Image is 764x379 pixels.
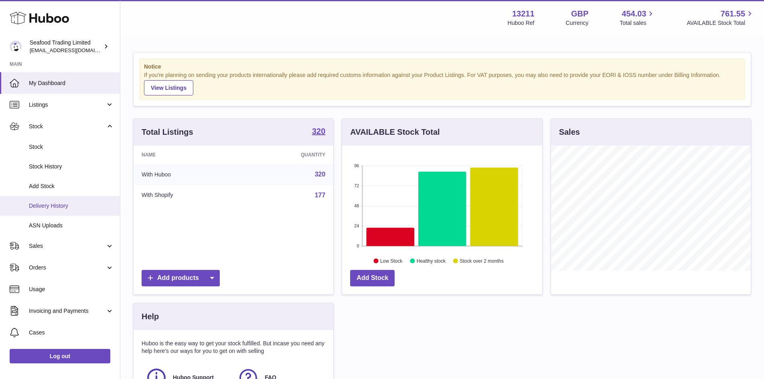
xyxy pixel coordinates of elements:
th: Name [134,146,241,164]
div: Huboo Ref [508,19,535,27]
h3: Sales [559,127,580,138]
h3: Total Listings [142,127,193,138]
th: Quantity [241,146,334,164]
strong: 320 [312,127,325,135]
span: Add Stock [29,182,114,190]
span: [EMAIL_ADDRESS][DOMAIN_NAME] [30,47,118,53]
span: Stock History [29,163,114,170]
span: AVAILABLE Stock Total [687,19,754,27]
h3: AVAILABLE Stock Total [350,127,440,138]
a: 454.03 Total sales [620,8,655,27]
div: Seafood Trading Limited [30,39,102,54]
span: Sales [29,242,105,250]
span: ASN Uploads [29,222,114,229]
div: If you're planning on sending your products internationally please add required customs informati... [144,71,740,95]
span: Invoicing and Payments [29,307,105,315]
strong: Notice [144,63,740,71]
span: My Dashboard [29,79,114,87]
span: Cases [29,329,114,336]
span: 761.55 [721,8,745,19]
span: Usage [29,286,114,293]
strong: 13211 [512,8,535,19]
text: Healthy stock [417,258,446,263]
a: Add products [142,270,220,286]
a: 761.55 AVAILABLE Stock Total [687,8,754,27]
text: 0 [357,243,359,248]
span: Total sales [620,19,655,27]
text: 96 [355,163,359,168]
span: Orders [29,264,105,272]
text: Low Stock [380,258,403,263]
span: Listings [29,101,105,109]
span: 454.03 [622,8,646,19]
span: Delivery History [29,202,114,210]
text: 24 [355,223,359,228]
a: View Listings [144,80,193,95]
a: Add Stock [350,270,395,286]
a: Log out [10,349,110,363]
td: With Huboo [134,164,241,185]
text: 48 [355,203,359,208]
text: Stock over 2 months [460,258,504,263]
td: With Shopify [134,185,241,206]
p: Huboo is the easy way to get your stock fulfilled. But incase you need any help here's our ways f... [142,340,325,355]
h3: Help [142,311,159,322]
text: 72 [355,183,359,188]
a: 320 [315,171,326,178]
a: 320 [312,127,325,137]
span: Stock [29,143,114,151]
div: Currency [566,19,589,27]
a: 177 [315,192,326,199]
span: Stock [29,123,105,130]
strong: GBP [571,8,588,19]
img: online@rickstein.com [10,41,22,53]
